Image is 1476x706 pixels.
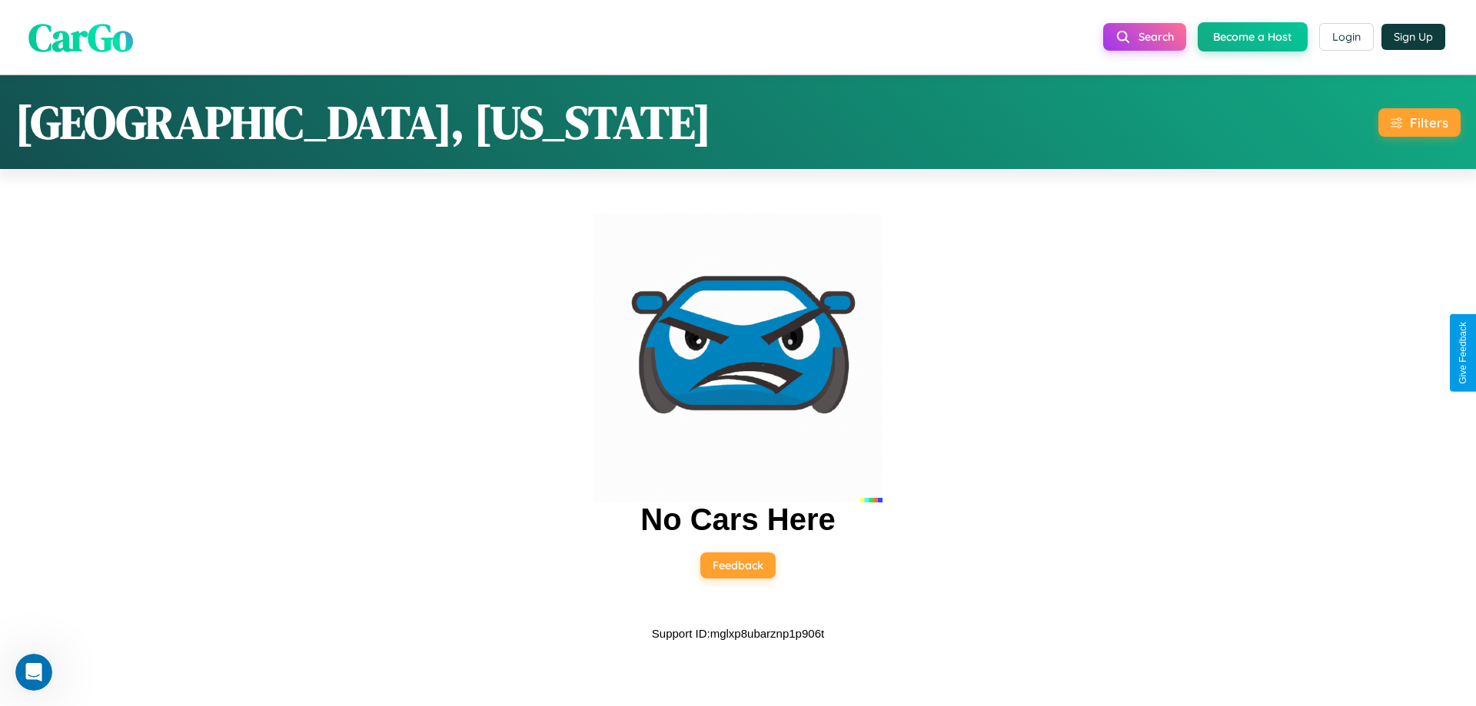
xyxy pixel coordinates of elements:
button: Filters [1378,108,1461,137]
p: Support ID: mglxp8ubarznp1p906t [652,623,824,644]
div: Give Feedback [1458,322,1468,384]
img: car [593,214,883,502]
button: Login [1319,23,1374,51]
button: Feedback [700,552,776,578]
iframe: Intercom live chat [15,654,52,691]
button: Search [1103,23,1186,51]
h1: [GEOGRAPHIC_DATA], [US_STATE] [15,91,711,154]
button: Become a Host [1198,22,1308,51]
span: CarGo [28,10,133,63]
h2: No Cars Here [640,502,835,537]
button: Sign Up [1381,24,1445,50]
span: Search [1139,30,1174,44]
div: Filters [1410,114,1448,131]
